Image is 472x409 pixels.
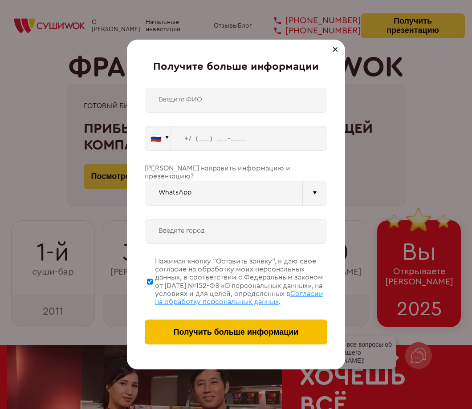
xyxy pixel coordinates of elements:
button: Получить больше информации [145,320,327,344]
input: +7 (___) ___-____ [171,126,327,151]
input: Введите ФИО [145,88,327,113]
span: Получить больше информации [174,328,299,337]
span: Согласии на обработку персональных данных [155,290,323,305]
input: Введите город [145,219,327,244]
div: Нажимая кнопку “Оставить заявку”, я даю свое согласие на обработку моих персональных данных, в со... [155,257,327,306]
div: [PERSON_NAME] направить информацию и презентацию? [145,164,327,181]
button: 🇷🇺 [145,126,171,151]
div: Получите больше информации [145,61,327,73]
